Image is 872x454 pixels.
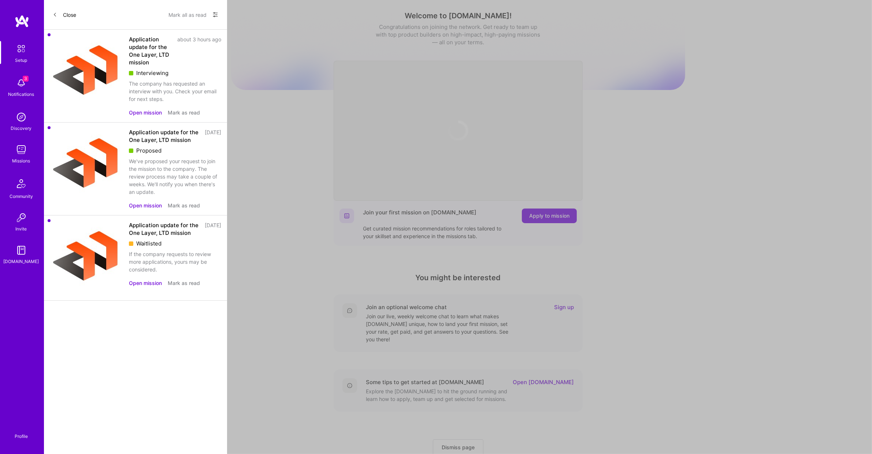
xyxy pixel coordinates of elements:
div: Community [10,192,33,200]
img: bell [14,76,29,90]
div: about 3 hours ago [177,35,221,66]
img: teamwork [14,142,29,157]
div: [DOMAIN_NAME] [4,258,39,265]
div: Proposed [129,147,221,154]
img: Company Logo [50,128,123,202]
div: Discovery [11,124,32,132]
div: Profile [15,432,28,439]
div: Application update for the One Layer, LTD mission [129,221,200,237]
img: guide book [14,243,29,258]
div: [DATE] [205,221,221,237]
img: setup [14,41,29,56]
button: Mark as read [168,109,200,116]
img: Company Logo [50,35,123,109]
button: Mark as read [168,202,200,209]
div: We've proposed your request to join the mission to the company. The review process may take a cou... [129,157,221,196]
img: Company Logo [50,221,123,294]
div: Interviewing [129,69,221,77]
button: Open mission [129,202,162,209]
div: Invite [16,225,27,233]
div: Setup [15,56,27,64]
button: Open mission [129,109,162,116]
img: Community [12,175,30,192]
button: Close [53,9,76,20]
img: logo [15,15,29,28]
div: [DATE] [205,128,221,144]
a: Profile [12,425,30,439]
div: Notifications [8,90,34,98]
div: Application update for the One Layer, LTD mission [129,128,200,144]
div: Missions [12,157,30,165]
button: Mark all as read [168,9,207,20]
div: The company has requested an interview with you. Check your email for next steps. [129,80,221,103]
img: Invite [14,210,29,225]
div: If the company requests to review more applications, yours may be considered. [129,250,221,273]
div: Waitlisted [129,240,221,247]
div: Application update for the One Layer, LTD mission [129,35,173,66]
button: Mark as read [168,279,200,287]
img: discovery [14,110,29,124]
button: Open mission [129,279,162,287]
span: 3 [23,76,29,82]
